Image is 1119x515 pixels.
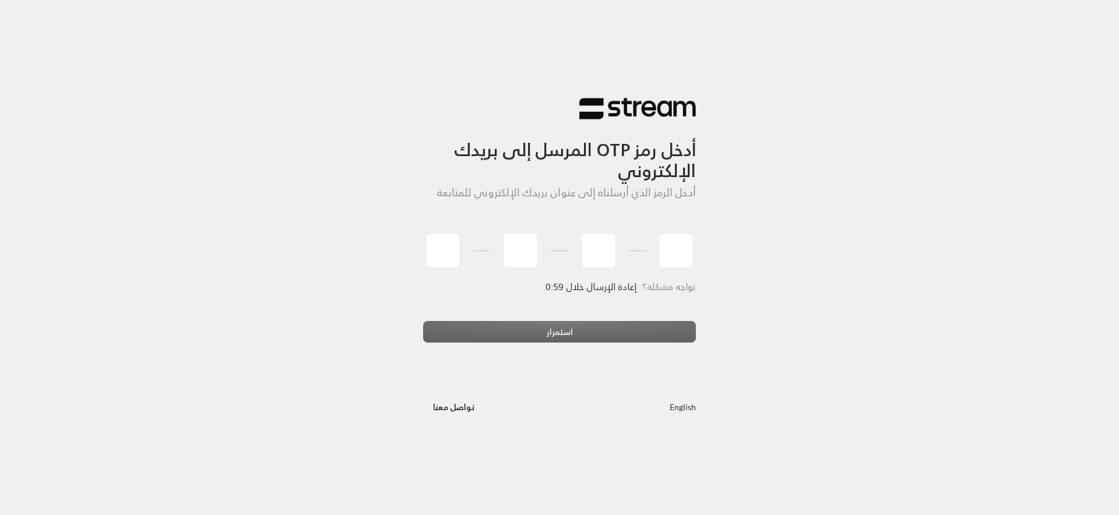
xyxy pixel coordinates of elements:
[423,396,484,417] button: تواصل معنا
[670,396,696,417] a: English
[642,278,696,295] span: تواجه مشكلة؟
[546,278,636,295] span: إعادة الإرسال خلال 0:59
[423,120,696,181] h3: أدخل رمز OTP المرسل إلى بريدك الإلكتروني
[423,400,484,414] a: تواصل معنا
[423,186,696,199] h5: أدخل الرمز الذي أرسلناه إلى عنوان بريدك الإلكتروني للمتابعة
[579,97,696,120] img: Stream Logo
